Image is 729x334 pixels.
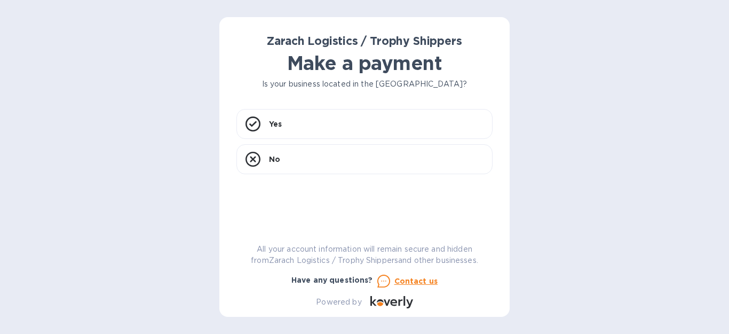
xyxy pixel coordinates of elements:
b: Zarach Logistics / Trophy Shippers [267,34,462,48]
u: Contact us [394,277,438,285]
p: All your account information will remain secure and hidden from Zarach Logistics / Trophy Shipper... [236,244,493,266]
h1: Make a payment [236,52,493,74]
b: Have any questions? [291,276,373,284]
p: Is your business located in the [GEOGRAPHIC_DATA]? [236,79,493,90]
p: Yes [269,119,282,129]
p: Powered by [316,297,361,308]
p: No [269,154,280,165]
